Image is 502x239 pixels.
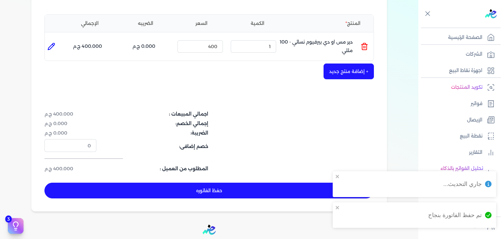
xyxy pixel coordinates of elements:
dt: اجمالي المبيعات : [100,111,208,118]
p: تكويد المنتجات [451,83,482,92]
dt: إجمالي الخصم: [100,120,208,127]
p: دير مس او دي بيرفيوم نسائي - 100 مللي [271,38,353,55]
button: + إضافة منتج جديد [324,64,374,79]
p: تحليل الفواتير بالذكاء الاصطناعي [422,164,483,181]
li: السعر [175,20,228,27]
li: الإجمالي [63,20,116,27]
p: التقارير [469,148,482,157]
img: logo [485,9,497,18]
li: الضريبه [119,20,172,27]
button: close [335,205,340,210]
a: فواتير [418,97,498,111]
div: جاري التحديث... [443,180,482,188]
a: الصفحة الرئيسية [418,31,498,45]
dd: 400.000 ج.م [44,165,96,172]
a: الإيصال [418,113,498,127]
span: 3 [5,215,12,223]
button: حفظ الفاتوره [44,183,374,198]
a: تحليل الفواتير بالذكاء الاصطناعي [418,162,498,184]
button: 3 [8,218,24,234]
p: فواتير [471,100,482,108]
a: اجهزة نقاط البيع [418,64,498,78]
a: نقطة البيع [418,129,498,143]
div: تم حفظ الفاتورة بنجاح [428,211,482,219]
dt: الضريبة: [100,130,208,137]
p: 0.000 ج.م [132,42,155,51]
p: الشركات [466,50,482,59]
p: الصفحة الرئيسية [448,33,482,42]
p: الإيصال [467,116,482,124]
button: close [335,174,340,179]
p: نقطة البيع [460,132,482,140]
a: الشركات [418,47,498,61]
dd: 0.000 ج.م [44,130,96,137]
dd: 400.000 ج.م [44,111,96,118]
img: logo [203,225,216,235]
li: المنتج [287,20,368,27]
p: اجهزة نقاط البيع [449,66,482,75]
li: الكمية [231,20,284,27]
dd: 0.000 ج.م [44,120,96,127]
dt: خصم إضافى: [100,139,208,152]
dt: المطلوب من العميل : [100,165,208,172]
a: التقارير [418,146,498,159]
p: 400.000 ج.م [73,42,102,51]
a: تكويد المنتجات [418,81,498,94]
